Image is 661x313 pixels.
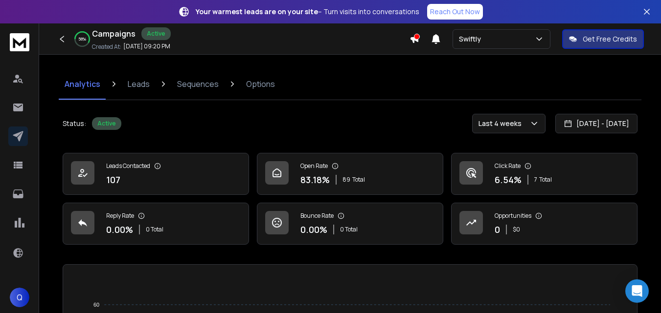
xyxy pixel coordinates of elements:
p: 58 % [78,36,86,42]
a: Opportunities0$0 [451,203,638,245]
div: Open Intercom Messenger [625,279,649,303]
a: Options [240,68,281,100]
p: 107 [106,173,120,187]
p: 83.18 % [300,173,330,187]
a: Bounce Rate0.00%0 Total [257,203,443,245]
div: Active [141,27,171,40]
span: 89 [342,176,350,184]
a: Reach Out Now [427,4,483,20]
p: Opportunities [495,212,531,220]
img: logo [10,33,29,51]
p: 0.00 % [300,223,327,236]
p: Analytics [65,78,100,90]
p: Open Rate [300,162,328,170]
a: Open Rate83.18%89Total [257,153,443,195]
p: Reply Rate [106,212,134,220]
p: Options [246,78,275,90]
a: Sequences [171,68,225,100]
p: Leads Contacted [106,162,150,170]
p: Created At: [92,43,121,51]
p: [DATE] 09:20 PM [123,42,170,50]
a: Click Rate6.54%7Total [451,153,638,195]
p: Get Free Credits [583,34,637,44]
p: Status: [63,119,86,128]
p: Click Rate [495,162,521,170]
p: – Turn visits into conversations [196,7,419,17]
button: Q [10,288,29,307]
a: Reply Rate0.00%0 Total [63,203,249,245]
a: Analytics [59,68,106,100]
button: [DATE] - [DATE] [555,114,638,133]
p: 0.00 % [106,223,133,236]
a: Leads [122,68,156,100]
p: Swiftly [459,34,485,44]
strong: Your warmest leads are on your site [196,7,318,16]
p: 6.54 % [495,173,522,187]
p: Last 4 weeks [479,119,525,128]
tspan: 60 [93,302,99,308]
p: 0 [495,223,500,236]
h1: Campaigns [92,28,136,40]
a: Leads Contacted107 [63,153,249,195]
p: Sequences [177,78,219,90]
span: Total [352,176,365,184]
div: Active [92,117,121,130]
p: $ 0 [513,226,520,233]
p: Reach Out Now [430,7,480,17]
button: Get Free Credits [562,29,644,49]
span: 7 [534,176,537,184]
p: Leads [128,78,150,90]
span: Total [539,176,552,184]
p: Bounce Rate [300,212,334,220]
p: 0 Total [146,226,163,233]
p: 0 Total [340,226,358,233]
